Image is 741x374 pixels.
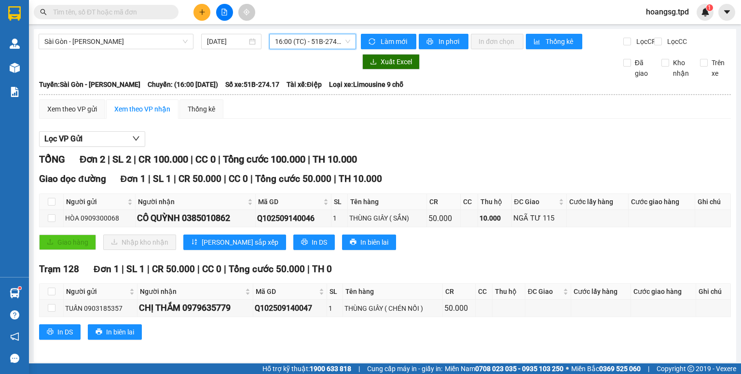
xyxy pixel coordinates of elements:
span: notification [10,332,19,341]
span: [PERSON_NAME] sắp xếp [202,237,278,248]
button: plus [193,4,210,21]
span: | [250,173,253,184]
button: downloadNhập kho nhận [103,235,176,250]
img: warehouse-icon [10,39,20,49]
th: Cước giao hàng [629,194,696,210]
span: | [358,363,360,374]
span: Mã GD [256,286,317,297]
span: Làm mới [381,36,409,47]
div: THÙNG GIÂY ( CHÉN NỒI ) [344,303,441,314]
span: printer [301,238,308,246]
span: TH 10.000 [313,153,357,165]
th: Thu hộ [493,284,525,300]
span: 16:00 (TC) - 51B-274.17 [275,34,351,49]
button: printerIn DS [293,235,335,250]
div: 10.000 [480,213,510,223]
span: | [334,173,336,184]
span: TỔNG [39,153,65,165]
span: Mã GD [258,196,321,207]
span: | [307,263,310,275]
th: SL [331,194,348,210]
div: Thống kê [188,104,215,114]
strong: 0708 023 035 - 0935 103 250 [475,365,563,373]
span: plus [199,9,206,15]
span: copyright [687,365,694,372]
img: logo-vxr [8,6,21,21]
button: printerIn DS [39,324,81,340]
span: Số xe: 51B-274.17 [225,79,279,90]
span: sync [369,38,377,46]
span: CR 50.000 [152,263,195,275]
td: Q102509140047 [253,300,327,317]
button: In đơn chọn [471,34,523,49]
span: Giao dọc đường [39,173,106,184]
span: Cung cấp máy in - giấy in: [367,363,442,374]
div: Q102509140046 [257,212,329,224]
span: Đơn 1 [94,263,119,275]
span: SL 1 [126,263,145,275]
span: Kho nhận [669,57,693,79]
th: Thu hộ [478,194,512,210]
th: Cước lấy hàng [567,194,628,210]
span: 1 [708,4,711,11]
span: CC 0 [202,263,221,275]
button: file-add [216,4,233,21]
span: printer [47,328,54,336]
button: bar-chartThống kê [526,34,582,49]
div: 50.000 [428,212,459,224]
button: printerIn phơi [419,34,468,49]
sup: 1 [706,4,713,11]
button: printerIn biên lai [88,324,142,340]
th: CC [461,194,478,210]
input: Tìm tên, số ĐT hoặc mã đơn [53,7,167,17]
strong: 1900 633 818 [310,365,351,373]
div: CÔ QUỲNH 0385010862 [137,211,254,225]
span: Người nhận [138,196,246,207]
div: Q102509140047 [255,302,325,314]
span: Đơn 1 [121,173,146,184]
span: | [648,363,649,374]
div: 1 [333,213,346,223]
span: Miền Nam [445,363,563,374]
span: | [191,153,193,165]
td: Q102509140046 [256,210,331,227]
th: Ghi chú [696,284,731,300]
span: hoangsg.tpd [638,6,697,18]
span: Thống kê [546,36,575,47]
span: Người gửi [66,286,127,297]
span: Hỗ trợ kỹ thuật: [262,363,351,374]
span: Miền Bắc [571,363,641,374]
span: Chuyến: (16:00 [DATE]) [148,79,218,90]
span: | [147,263,150,275]
th: CR [443,284,476,300]
span: printer [426,38,435,46]
span: Tổng cước 100.000 [223,153,305,165]
span: printer [350,238,357,246]
span: | [174,173,176,184]
img: icon-new-feature [701,8,710,16]
img: solution-icon [10,87,20,97]
span: Tổng cước 50.000 [229,263,305,275]
button: printerIn biên lai [342,235,396,250]
div: 50.000 [444,302,474,314]
input: 14/09/2025 [207,36,247,47]
span: search [40,9,47,15]
th: Tên hàng [343,284,443,300]
span: | [197,263,200,275]
span: Sài Gòn - Phương Lâm [44,34,188,49]
span: download [370,58,377,66]
div: NGÃ TƯ 115 [513,213,565,224]
button: caret-down [718,4,735,21]
span: message [10,354,19,363]
div: Xem theo VP nhận [114,104,170,114]
button: aim [238,4,255,21]
span: | [122,263,124,275]
span: In biên lai [106,327,134,337]
span: In biên lai [360,237,388,248]
span: Loại xe: Limousine 9 chỗ [329,79,403,90]
span: down [132,135,140,142]
span: | [134,153,136,165]
span: question-circle [10,310,19,319]
span: TH 0 [312,263,332,275]
span: SL 2 [112,153,131,165]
